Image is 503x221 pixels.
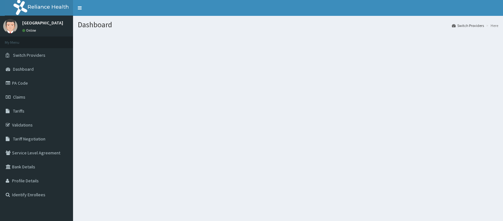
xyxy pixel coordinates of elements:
[13,94,25,100] span: Claims
[22,28,37,33] a: Online
[13,136,45,142] span: Tariff Negotiation
[13,108,24,114] span: Tariffs
[13,52,45,58] span: Switch Providers
[13,66,34,72] span: Dashboard
[452,23,484,28] a: Switch Providers
[3,19,17,33] img: User Image
[485,23,498,28] li: Here
[22,21,63,25] p: [GEOGRAPHIC_DATA]
[78,21,498,29] h1: Dashboard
